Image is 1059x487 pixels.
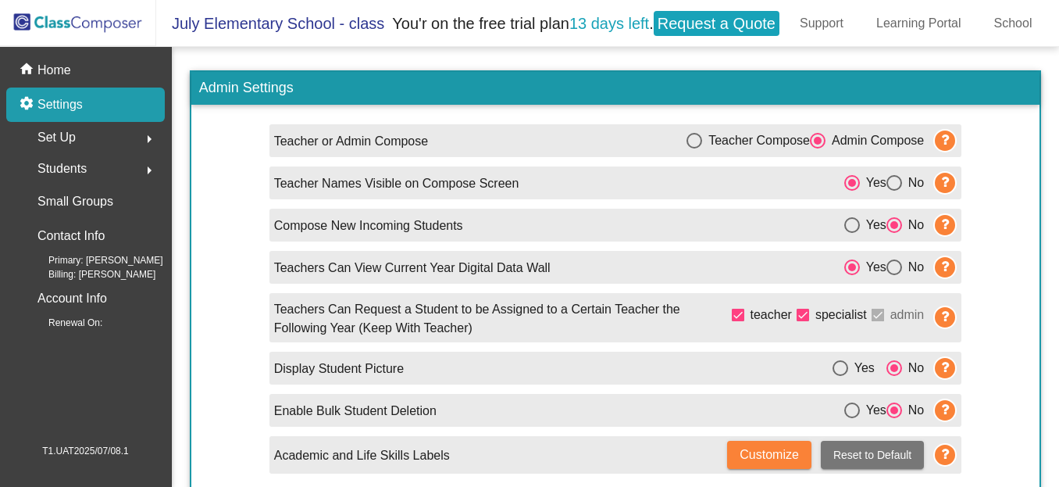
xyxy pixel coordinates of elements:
span: Primary: [PERSON_NAME] [23,253,163,267]
p: Account Info [37,288,107,310]
mat-icon: arrow_right [140,130,159,149]
mat-radio-group: Select an option [844,257,925,277]
span: admin [890,306,925,324]
span: July Elementary School - class [156,11,384,36]
div: No [902,216,924,235]
span: specialist [815,306,867,324]
mat-radio-group: Select an option [844,173,925,192]
div: Teacher Compose [702,131,810,150]
p: Display Student Picture [274,360,404,378]
p: Compose New Incoming Students [274,217,463,235]
span: Reset to Default [833,449,911,461]
p: Settings [37,95,83,114]
div: Yes [860,401,886,420]
div: No [902,359,924,378]
a: Support [787,11,856,36]
a: Request a Quote [654,11,779,36]
p: Teachers Can View Current Year Digital Data Wall [274,259,551,278]
div: Admin Compose [825,131,924,150]
p: Small Groups [37,191,113,213]
p: Home [37,61,71,80]
p: Enable Bulk Student Deletion [274,402,437,421]
span: Students [37,158,87,180]
span: You'r on the free trial plan . [384,7,787,40]
button: Customize [727,441,811,469]
div: Yes [860,258,886,277]
mat-radio-group: Select an option [833,358,925,378]
mat-icon: settings [19,95,37,114]
span: Billing: [PERSON_NAME] [23,267,155,281]
p: Teacher Names Visible on Compose Screen [274,174,519,193]
a: School [982,11,1045,36]
span: Set Up [37,127,76,149]
button: Reset to Default [821,441,924,469]
div: Yes [848,359,875,378]
mat-radio-group: Select an option [844,215,925,235]
span: Customize [740,448,799,461]
div: No [902,258,924,277]
p: Academic and Life Skills Labels [274,446,450,465]
mat-radio-group: Select an option [844,400,925,420]
h3: Admin Settings [191,72,1040,105]
mat-icon: arrow_right [140,161,159,180]
p: Contact Info [37,225,105,247]
div: Yes [860,174,886,192]
p: Teacher or Admin Compose [274,132,428,151]
mat-radio-group: Select an option [686,131,924,150]
span: teacher [751,306,792,324]
span: 13 days left [569,15,649,32]
div: No [902,174,924,192]
p: Teachers Can Request a Student to be Assigned to a Certain Teacher the Following Year (Keep With ... [274,300,727,338]
a: Learning Portal [864,11,974,36]
mat-icon: home [19,61,37,80]
div: No [902,401,924,420]
div: Yes [860,216,886,235]
span: Renewal On: [23,316,102,330]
